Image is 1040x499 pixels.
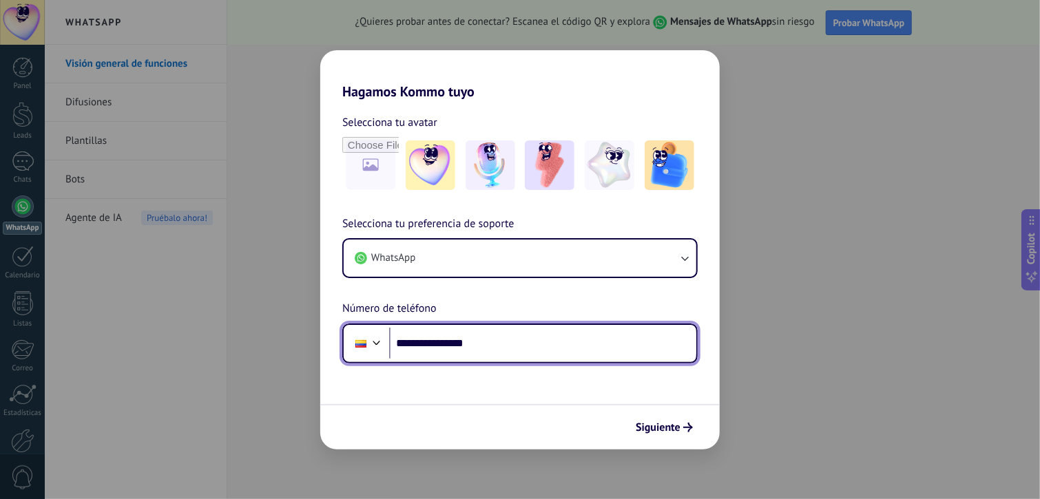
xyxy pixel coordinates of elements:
[525,140,574,190] img: -3.jpeg
[344,240,696,277] button: WhatsApp
[585,140,634,190] img: -4.jpeg
[342,114,437,131] span: Selecciona tu avatar
[320,50,720,100] h2: Hagamos Kommo tuyo
[466,140,515,190] img: -2.jpeg
[371,251,415,265] span: WhatsApp
[342,300,437,318] span: Número de teléfono
[645,140,694,190] img: -5.jpeg
[348,329,374,358] div: Colombia: + 57
[630,416,699,439] button: Siguiente
[342,215,514,233] span: Selecciona tu preferencia de soporte
[636,423,680,432] span: Siguiente
[406,140,455,190] img: -1.jpeg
